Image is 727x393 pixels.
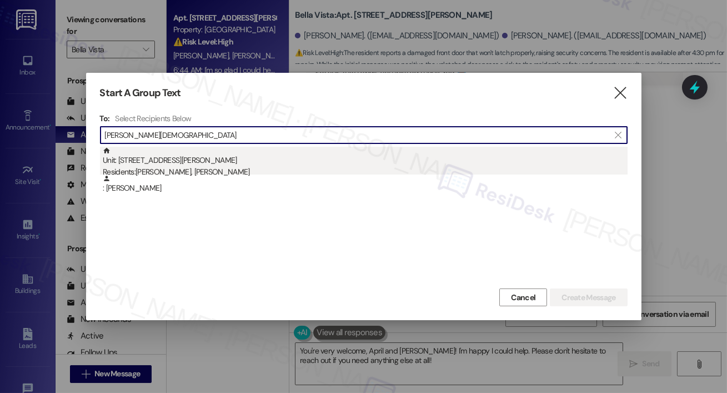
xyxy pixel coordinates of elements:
span: Create Message [561,292,615,304]
h3: Start A Group Text [100,87,181,100]
i:  [615,131,621,140]
h4: Select Recipients Below [115,113,191,123]
button: Cancel [499,288,547,306]
button: Create Message [550,288,627,306]
div: Residents: [PERSON_NAME], [PERSON_NAME] [103,166,628,178]
div: Unit: [STREET_ADDRESS][PERSON_NAME]Residents:[PERSON_NAME], [PERSON_NAME] [100,147,628,175]
div: : [PERSON_NAME] [103,175,628,194]
span: Cancel [511,292,535,304]
i:  [613,87,628,99]
button: Clear text [609,127,627,143]
input: Search for any contact or apartment [105,127,609,143]
h3: To: [100,113,110,123]
div: Unit: [STREET_ADDRESS][PERSON_NAME] [103,147,628,178]
div: : [PERSON_NAME] [100,175,628,202]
